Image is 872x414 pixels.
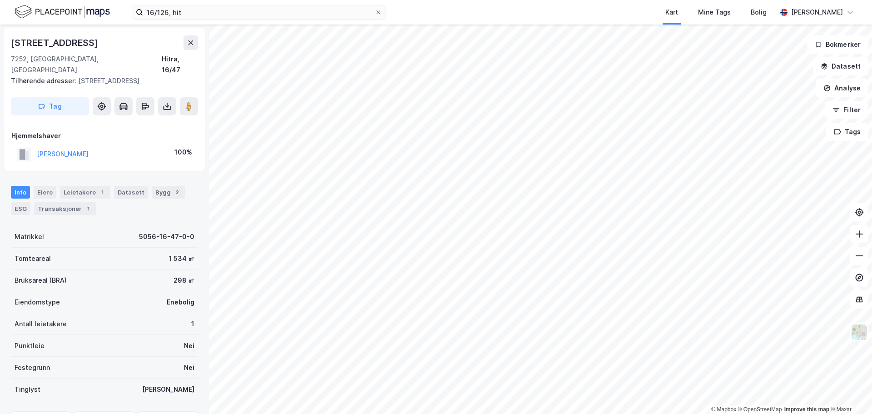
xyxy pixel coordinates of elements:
div: Bolig [751,7,767,18]
div: 298 ㎡ [173,275,194,286]
div: 2 [173,188,182,197]
img: Z [851,324,868,341]
div: Eiendomstype [15,297,60,308]
button: Analyse [816,79,868,97]
div: Festegrunn [15,362,50,373]
div: [PERSON_NAME] [142,384,194,395]
button: Tag [11,97,89,115]
div: [STREET_ADDRESS] [11,35,100,50]
span: Tilhørende adresser: [11,77,78,85]
div: Kontrollprogram for chat [827,370,872,414]
a: Improve this map [784,406,829,413]
input: Søk på adresse, matrikkel, gårdeiere, leietakere eller personer [143,5,375,19]
div: Kart [665,7,678,18]
div: 100% [174,147,192,158]
div: ESG [11,202,30,215]
div: Hitra, 16/47 [162,54,198,75]
div: Leietakere [60,186,110,199]
a: Mapbox [711,406,736,413]
div: 1 [98,188,107,197]
button: Filter [825,101,868,119]
div: Mine Tags [698,7,731,18]
div: Enebolig [167,297,194,308]
img: logo.f888ab2527a4732fd821a326f86c7f29.svg [15,4,110,20]
div: Tinglyst [15,384,40,395]
div: [STREET_ADDRESS] [11,75,191,86]
div: Bygg [152,186,185,199]
div: Eiere [34,186,56,199]
div: 1 [84,204,93,213]
div: [PERSON_NAME] [791,7,843,18]
div: Punktleie [15,340,45,351]
iframe: Chat Widget [827,370,872,414]
div: Matrikkel [15,231,44,242]
div: Nei [184,340,194,351]
button: Bokmerker [807,35,868,54]
div: Tomteareal [15,253,51,264]
div: Datasett [114,186,148,199]
button: Datasett [813,57,868,75]
div: Info [11,186,30,199]
div: 7252, [GEOGRAPHIC_DATA], [GEOGRAPHIC_DATA] [11,54,162,75]
div: 5056-16-47-0-0 [139,231,194,242]
div: Hjemmelshaver [11,130,198,141]
div: Antall leietakere [15,319,67,329]
div: Nei [184,362,194,373]
div: Transaksjoner [34,202,96,215]
div: 1 [191,319,194,329]
button: Tags [826,123,868,141]
a: OpenStreetMap [738,406,782,413]
div: Bruksareal (BRA) [15,275,67,286]
div: 1 534 ㎡ [169,253,194,264]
